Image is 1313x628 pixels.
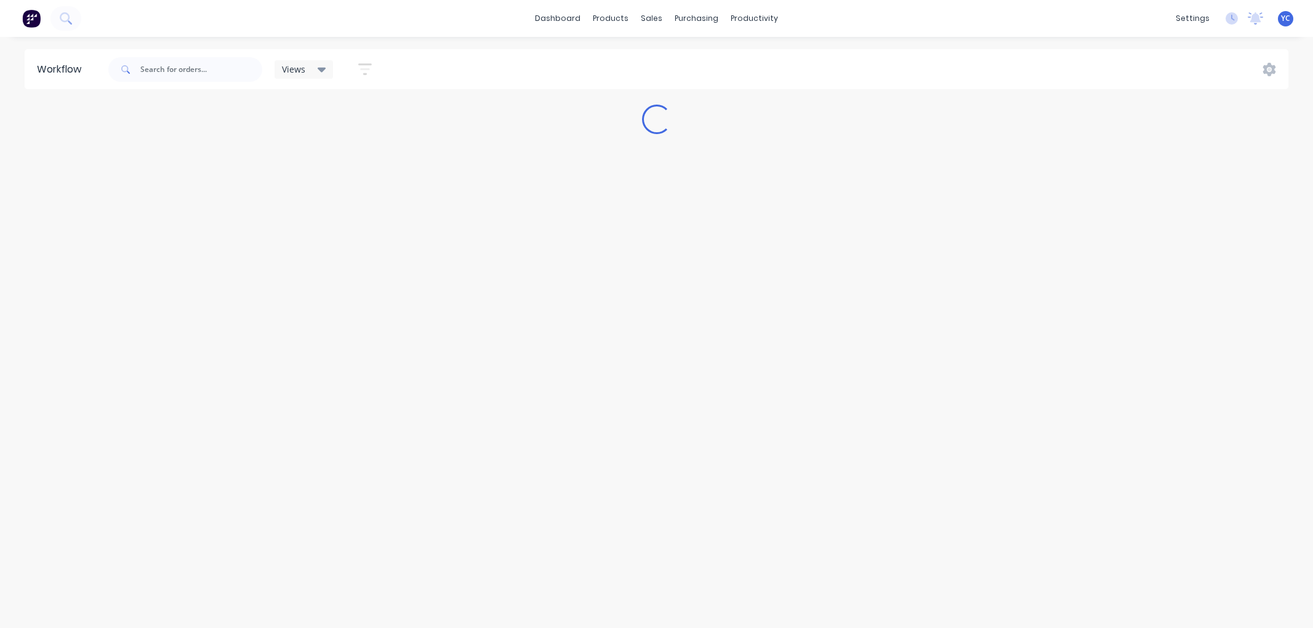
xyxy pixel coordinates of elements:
span: Views [282,63,305,76]
div: Workflow [37,62,87,77]
span: YC [1281,13,1290,24]
img: Factory [22,9,41,28]
div: purchasing [669,9,725,28]
div: productivity [725,9,784,28]
div: settings [1170,9,1216,28]
input: Search for orders... [140,57,262,82]
div: products [587,9,635,28]
a: dashboard [529,9,587,28]
div: sales [635,9,669,28]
